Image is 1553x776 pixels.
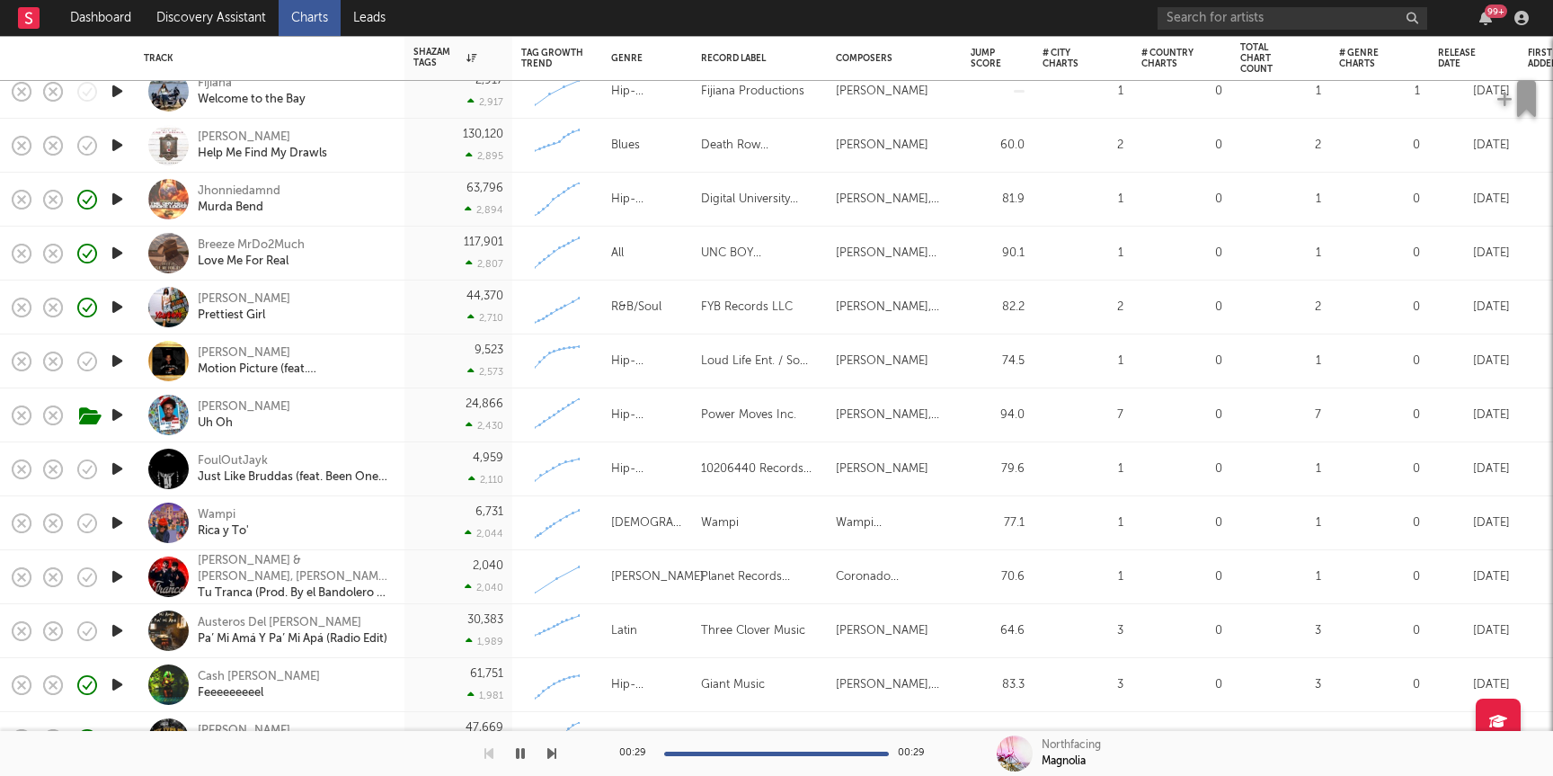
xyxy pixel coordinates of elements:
div: 0 [1141,620,1222,642]
a: [PERSON_NAME] & [PERSON_NAME], [PERSON_NAME] & [PERSON_NAME]Tu Tranca (Prod. By el Bandolero X [P... [198,553,391,602]
div: 3 [1043,620,1123,642]
div: [DATE] [1438,674,1510,696]
div: [DATE] [1438,243,1510,264]
div: [PERSON_NAME] [198,723,319,739]
div: [PERSON_NAME] [836,459,928,480]
a: FijianaWelcome to the Bay [198,76,306,108]
div: 1,981 [467,690,503,701]
div: 24,866 [466,398,503,410]
div: 74.5 [971,351,1025,372]
div: 1 [1043,566,1123,588]
div: 6,731 [475,506,503,518]
div: 0 [1141,189,1222,210]
div: 0 [1339,189,1420,210]
div: [DATE] [1438,513,1510,534]
div: Death Row Records/gamma. [701,135,818,156]
div: 0 [1339,620,1420,642]
div: [DATE] [1438,566,1510,588]
div: Help Me Find My Drawls [198,146,327,162]
div: Blues [611,728,640,750]
div: 1 [1240,189,1321,210]
div: 2 [1043,135,1123,156]
div: [PERSON_NAME] & [PERSON_NAME], [PERSON_NAME] & [PERSON_NAME] [198,553,391,585]
a: [PERSON_NAME]Uh Oh [198,399,290,432]
div: Motion Picture (feat. [PERSON_NAME], [PERSON_NAME] & [PERSON_NAME]) [198,361,391,378]
div: Just Like Bruddas (feat. Been One Saban) [198,469,391,486]
div: [PERSON_NAME], [PERSON_NAME], [PERSON_NAME], [PERSON_NAME], [PERSON_NAME] [836,674,953,696]
div: 2 [1043,297,1123,318]
div: [PERSON_NAME] [836,135,928,156]
div: 82.2 [971,297,1025,318]
div: Giant Music [701,674,765,696]
a: [PERSON_NAME]Help Me Find My Drawls [198,129,327,162]
a: [PERSON_NAME]Motion Picture (feat. [PERSON_NAME], [PERSON_NAME] & [PERSON_NAME]) [198,345,391,378]
div: 0 [1339,728,1420,750]
div: 0 [1339,566,1420,588]
div: Fijiana Productions [701,81,804,103]
div: Jump Score [971,48,1001,69]
div: 99 + [1485,4,1507,18]
div: Hip-Hop/Rap [611,351,683,372]
div: 1 [1240,243,1321,264]
div: UNC BOY ENTERTAINMENT [701,243,818,264]
div: Fijiana [198,76,306,92]
div: FoulOutJayk [198,453,391,469]
div: 0 [1339,513,1420,534]
div: [PERSON_NAME], [PERSON_NAME] [836,189,953,210]
div: [PERSON_NAME] [198,399,290,415]
div: 7 [1240,405,1321,426]
div: 79.6 [971,459,1025,480]
div: 0 [1339,405,1420,426]
div: 3 [1240,674,1321,696]
div: 2,430 [466,420,503,432]
div: Coronado [PERSON_NAME] de [PERSON_NAME], Amores [PERSON_NAME] [836,566,953,588]
div: 0 [1339,135,1420,156]
div: 61,751 [470,668,503,680]
div: 1,989 [466,636,503,647]
div: Magnolia [1042,754,1086,770]
div: # Country Charts [1141,48,1195,69]
div: Rica y To' [198,523,249,540]
div: Austeros Del [PERSON_NAME] [198,615,387,631]
div: 2,710 [467,312,503,324]
div: 0 [1141,566,1222,588]
div: Track [144,53,386,64]
div: Tu Tranca (Prod. By el Bandolero X [PERSON_NAME]) [198,585,391,602]
div: Latin [611,620,637,642]
div: [DATE] [1438,620,1510,642]
div: 0 [1141,297,1222,318]
div: 3 [1043,674,1123,696]
div: 1 [1043,351,1123,372]
div: 1 [1240,459,1321,480]
div: [PERSON_NAME] [836,620,928,642]
div: Hip-Hop/Rap [611,81,683,103]
div: 0 [1339,297,1420,318]
div: 2,895 [466,150,503,162]
div: 0 [1339,674,1420,696]
div: 0 [1141,674,1222,696]
div: Wampi [198,507,249,523]
div: 2 [1240,728,1321,750]
div: Genre [611,53,674,64]
div: 2,894 [465,204,503,216]
div: 7 [1043,405,1123,426]
div: [DATE] [1438,351,1510,372]
div: Feeeeeeeeel [198,685,320,701]
div: 70.6 [971,566,1025,588]
div: Digital University (DigiU) [701,189,818,210]
div: 0 [1141,728,1222,750]
div: Composers [836,53,944,64]
a: [PERSON_NAME]My Type of Carryin On [198,723,319,755]
div: 64.6 [971,620,1025,642]
div: All [611,243,624,264]
div: Love Me For Real [198,254,305,270]
div: 83.3 [971,674,1025,696]
div: 2 [1240,135,1321,156]
div: [PERSON_NAME] [611,566,704,588]
div: 77.1 [971,513,1025,534]
div: 44,370 [466,290,503,302]
div: 9,523 [475,344,503,356]
div: [DATE] [1438,728,1510,750]
div: # City Charts [1043,48,1096,69]
div: Cash [PERSON_NAME] [198,669,320,685]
